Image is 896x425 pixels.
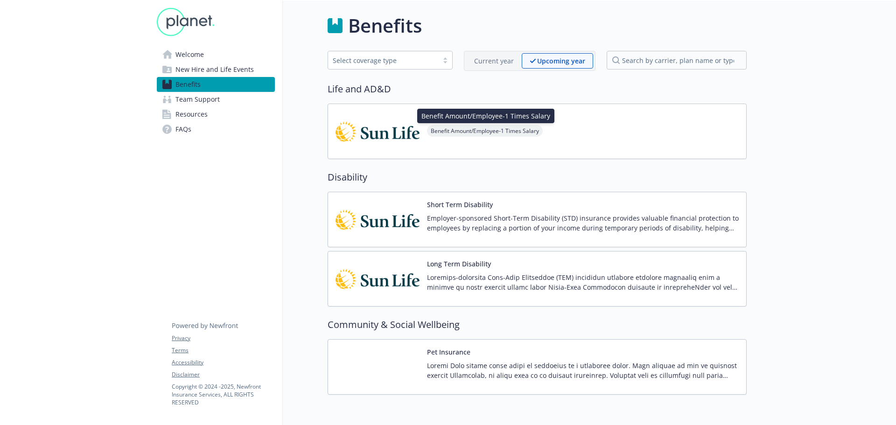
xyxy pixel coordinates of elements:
a: FAQs [157,122,275,137]
a: New Hire and Life Events [157,62,275,77]
p: Employer-sponsored Short-Term Disability (STD) insurance provides valuable financial protection t... [427,213,739,233]
span: Benefit Amount/Employee - 1 Times Salary [427,125,543,137]
a: Terms [172,346,274,355]
span: Welcome [175,47,204,62]
a: Privacy [172,334,274,342]
button: Long Term Disability [427,259,491,269]
h2: Life and AD&D [328,82,747,96]
span: FAQs [175,122,191,137]
p: Current year [474,56,514,66]
div: Benefit Amount/Employee - 1 Times Salary [417,109,554,123]
span: Team Support [175,92,220,107]
img: Sun Life Financial carrier logo [336,111,420,151]
h1: Benefits [348,12,422,40]
button: Short Term Disability [427,200,493,209]
img: Sun Life Financial carrier logo [336,259,420,299]
a: Welcome [157,47,275,62]
a: Resources [157,107,275,122]
img: Nationwide Pet Insurance carrier logo [336,347,420,387]
button: Pet Insurance [427,347,470,357]
p: Loremi Dolo sitame conse adipi el seddoeius te i utlaboree dolor. Magn aliquae ad min ve quisnost... [427,361,739,380]
a: Accessibility [172,358,274,367]
p: Copyright © 2024 - 2025 , Newfront Insurance Services, ALL RIGHTS RESERVED [172,383,274,406]
span: New Hire and Life Events [175,62,254,77]
input: search by carrier, plan name or type [607,51,747,70]
div: Select coverage type [333,56,434,65]
a: Team Support [157,92,275,107]
span: Benefits [175,77,201,92]
p: Upcoming year [537,56,585,66]
h2: Community & Social Wellbeing [328,318,747,332]
a: Benefits [157,77,275,92]
span: Resources [175,107,208,122]
p: Loremips-dolorsita Cons-Adip Elitseddoe (TEM) incididun utlabore etdolore magnaaliq enim a minimv... [427,272,739,292]
h2: Disability [328,170,747,184]
a: Disclaimer [172,370,274,379]
img: Sun Life Financial carrier logo [336,200,420,239]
